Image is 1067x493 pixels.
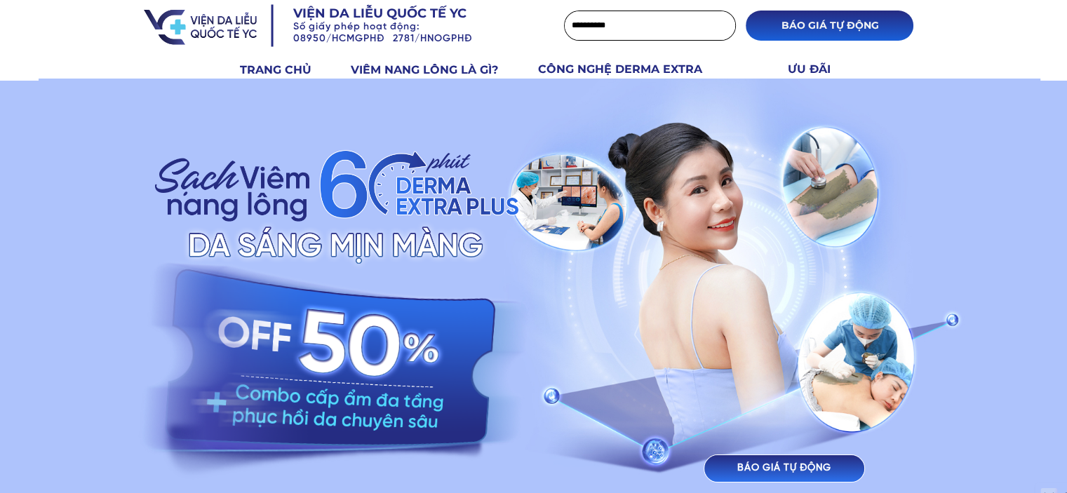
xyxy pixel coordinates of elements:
h3: ƯU ĐÃI [788,60,847,79]
h3: Viện da liễu quốc tế YC [293,5,509,22]
p: BÁO GIÁ TỰ ĐỘNG [704,455,864,482]
h3: Số giấy phép hoạt động: 08950/HCMGPHĐ 2781/HNOGPHĐ [293,22,530,46]
p: BÁO GIÁ TỰ ĐỘNG [746,11,913,41]
h3: TRANG CHỦ [240,61,335,79]
h3: VIÊM NANG LÔNG LÀ GÌ? [351,61,522,79]
h3: CÔNG NGHỆ DERMA EXTRA PLUS [538,60,735,96]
